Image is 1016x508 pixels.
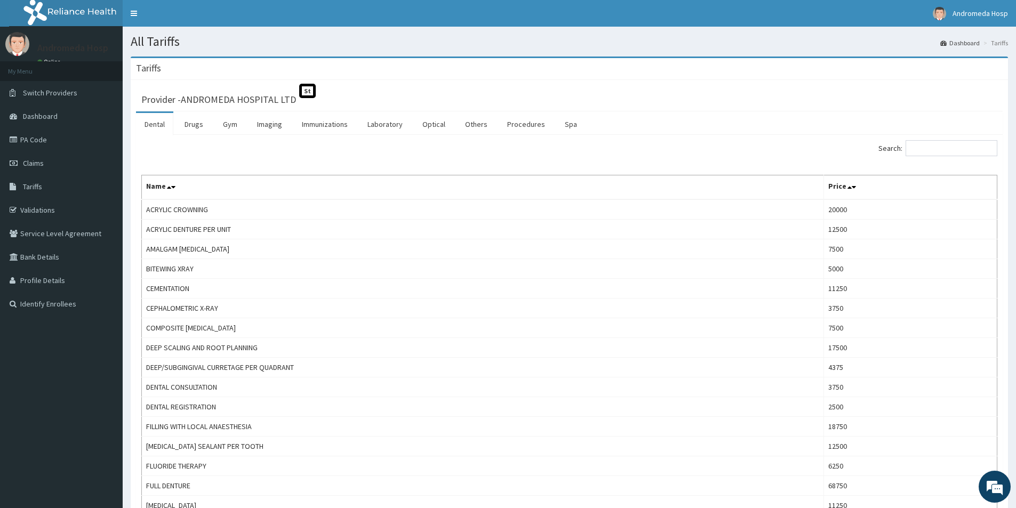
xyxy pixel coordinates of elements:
[136,113,173,135] a: Dental
[414,113,454,135] a: Optical
[824,417,997,437] td: 18750
[293,113,356,135] a: Immunizations
[824,456,997,476] td: 6250
[23,88,77,98] span: Switch Providers
[824,299,997,318] td: 3750
[142,318,824,338] td: COMPOSITE [MEDICAL_DATA]
[5,32,29,56] img: User Image
[142,299,824,318] td: CEPHALOMETRIC X-RAY
[824,175,997,200] th: Price
[824,239,997,259] td: 7500
[142,476,824,496] td: FULL DENTURE
[824,358,997,377] td: 4375
[23,158,44,168] span: Claims
[499,113,554,135] a: Procedures
[824,377,997,397] td: 3750
[141,95,296,104] h3: Provider - ANDROMEDA HOSPITAL LTD
[824,279,997,299] td: 11250
[142,220,824,239] td: ACRYLIC DENTURE PER UNIT
[176,113,212,135] a: Drugs
[142,239,824,259] td: AMALGAM [MEDICAL_DATA]
[457,113,496,135] a: Others
[37,43,108,53] p: Andromeda Hosp
[249,113,291,135] a: Imaging
[136,63,161,73] h3: Tariffs
[981,38,1008,47] li: Tariffs
[824,476,997,496] td: 68750
[299,84,316,98] span: St
[940,38,980,47] a: Dashboard
[824,437,997,456] td: 12500
[878,140,997,156] label: Search:
[142,417,824,437] td: FILLING WITH LOCAL ANAESTHESIA
[824,220,997,239] td: 12500
[824,318,997,338] td: 7500
[824,397,997,417] td: 2500
[142,279,824,299] td: CEMENTATION
[142,338,824,358] td: DEEP SCALING AND ROOT PLANNING
[142,175,824,200] th: Name
[142,358,824,377] td: DEEP/SUBGINGIVAL CURRETAGE PER QUADRANT
[142,456,824,476] td: FLUORIDE THERAPY
[953,9,1008,18] span: Andromeda Hosp
[23,111,58,121] span: Dashboard
[142,377,824,397] td: DENTAL CONSULTATION
[142,199,824,220] td: ACRYLIC CROWNING
[906,140,997,156] input: Search:
[824,199,997,220] td: 20000
[37,58,63,66] a: Online
[142,437,824,456] td: [MEDICAL_DATA] SEALANT PER TOOTH
[23,182,42,191] span: Tariffs
[214,113,246,135] a: Gym
[824,338,997,358] td: 17500
[824,259,997,279] td: 5000
[359,113,411,135] a: Laboratory
[131,35,1008,49] h1: All Tariffs
[142,259,824,279] td: BITEWING XRAY
[142,397,824,417] td: DENTAL REGISTRATION
[933,7,946,20] img: User Image
[556,113,586,135] a: Spa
